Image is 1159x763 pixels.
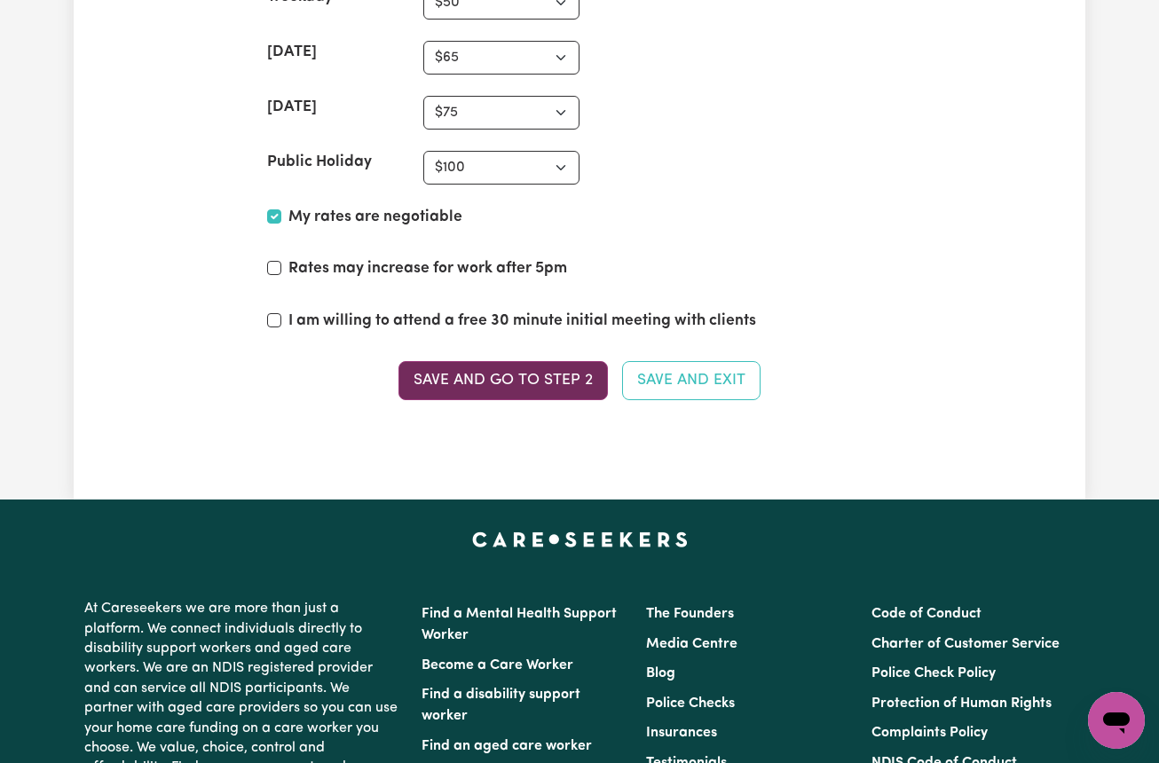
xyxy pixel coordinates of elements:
[288,257,567,280] label: Rates may increase for work after 5pm
[646,696,735,711] a: Police Checks
[472,531,688,546] a: Careseekers home page
[422,688,580,723] a: Find a disability support worker
[398,361,608,400] button: Save and go to Step 2
[288,310,756,333] label: I am willing to attend a free 30 minute initial meeting with clients
[871,696,1052,711] a: Protection of Human Rights
[871,637,1060,651] a: Charter of Customer Service
[288,206,462,229] label: My rates are negotiable
[267,41,317,64] label: [DATE]
[646,726,717,740] a: Insurances
[422,739,592,753] a: Find an aged care worker
[871,666,996,680] a: Police Check Policy
[622,361,761,400] button: Save and Exit
[646,637,737,651] a: Media Centre
[646,607,734,621] a: The Founders
[871,726,988,740] a: Complaints Policy
[1088,692,1145,749] iframe: Button to launch messaging window
[267,151,372,174] label: Public Holiday
[646,666,675,680] a: Blog
[422,658,573,673] a: Become a Care Worker
[871,607,982,621] a: Code of Conduct
[267,96,317,119] label: [DATE]
[422,607,617,642] a: Find a Mental Health Support Worker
